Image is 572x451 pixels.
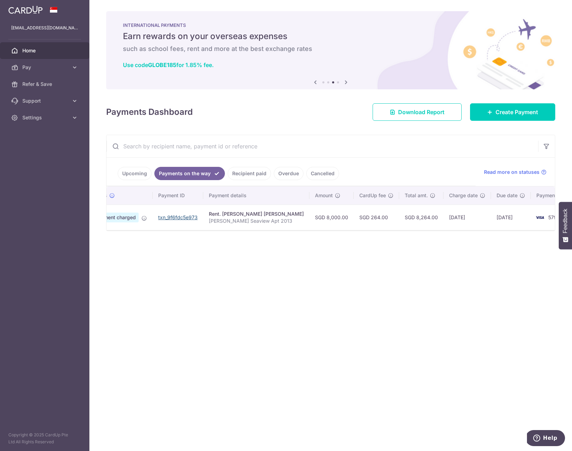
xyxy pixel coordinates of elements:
[118,167,152,180] a: Upcoming
[123,45,538,53] h6: such as school fees, rent and more at the best exchange rates
[484,169,540,176] span: Read more on statuses
[405,192,428,199] span: Total amt.
[496,108,538,116] span: Create Payment
[491,205,531,230] td: [DATE]
[548,214,560,220] span: 5798
[274,167,303,180] a: Overdue
[209,210,304,217] div: Rent. [PERSON_NAME] [PERSON_NAME]
[306,167,339,180] a: Cancelled
[354,205,399,230] td: SGD 264.00
[527,430,565,448] iframe: Opens a widget where you can find more information
[443,205,491,230] td: [DATE]
[398,108,445,116] span: Download Report
[359,192,386,199] span: CardUp fee
[203,186,309,205] th: Payment details
[373,103,462,121] a: Download Report
[228,167,271,180] a: Recipient paid
[123,61,214,68] a: Use codeGLOBE185for 1.85% fee.
[309,205,354,230] td: SGD 8,000.00
[22,81,68,88] span: Refer & Save
[22,97,68,104] span: Support
[559,202,572,249] button: Feedback - Show survey
[153,186,203,205] th: Payment ID
[158,214,198,220] a: txn_9f6fdc5e973
[209,217,304,224] p: [PERSON_NAME] Seaview Apt 2013
[123,22,538,28] p: INTERNATIONAL PAYMENTS
[148,61,176,68] b: GLOBE185
[8,6,43,14] img: CardUp
[399,205,443,230] td: SGD 8,264.00
[106,11,555,89] img: International Payment Banner
[107,135,538,157] input: Search by recipient name, payment id or reference
[22,114,68,121] span: Settings
[11,24,78,31] p: [EMAIL_ADDRESS][DOMAIN_NAME]
[92,213,139,222] span: Payment charged
[562,209,569,233] span: Feedback
[154,167,225,180] a: Payments on the way
[533,213,547,222] img: Bank Card
[484,169,547,176] a: Read more on statuses
[22,64,68,71] span: Pay
[449,192,478,199] span: Charge date
[497,192,518,199] span: Due date
[470,103,555,121] a: Create Payment
[106,106,193,118] h4: Payments Dashboard
[123,31,538,42] h5: Earn rewards on your overseas expenses
[315,192,333,199] span: Amount
[22,47,68,54] span: Home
